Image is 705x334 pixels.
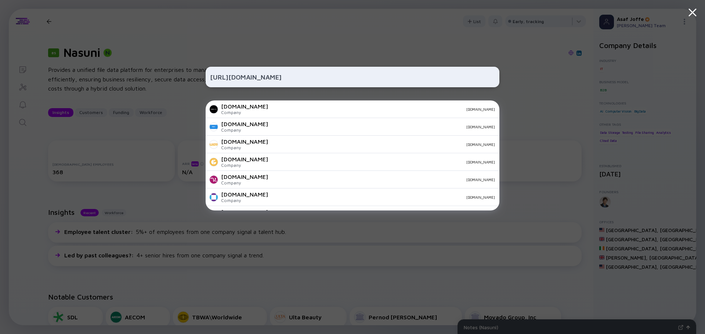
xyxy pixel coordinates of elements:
div: [DOMAIN_NAME] [274,195,495,199]
div: Company [221,127,268,133]
div: Company [221,198,268,203]
div: [DOMAIN_NAME] [274,177,495,182]
div: Company [221,162,268,168]
div: [DOMAIN_NAME] [221,173,268,180]
div: [DOMAIN_NAME] [274,125,495,129]
div: [DOMAIN_NAME] [274,160,495,164]
div: [DOMAIN_NAME] [274,107,495,111]
div: [DOMAIN_NAME] [274,142,495,147]
input: Search Company or Investor... [210,70,495,84]
div: Company [221,180,268,186]
div: [DOMAIN_NAME] [221,138,268,145]
div: Company [221,145,268,150]
div: [DOMAIN_NAME] [221,156,268,162]
div: Company [221,110,268,115]
div: [DOMAIN_NAME] [221,191,268,198]
div: [DOMAIN_NAME] [221,209,268,215]
div: [DOMAIN_NAME] [221,103,268,110]
div: [DOMAIN_NAME] [221,121,268,127]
